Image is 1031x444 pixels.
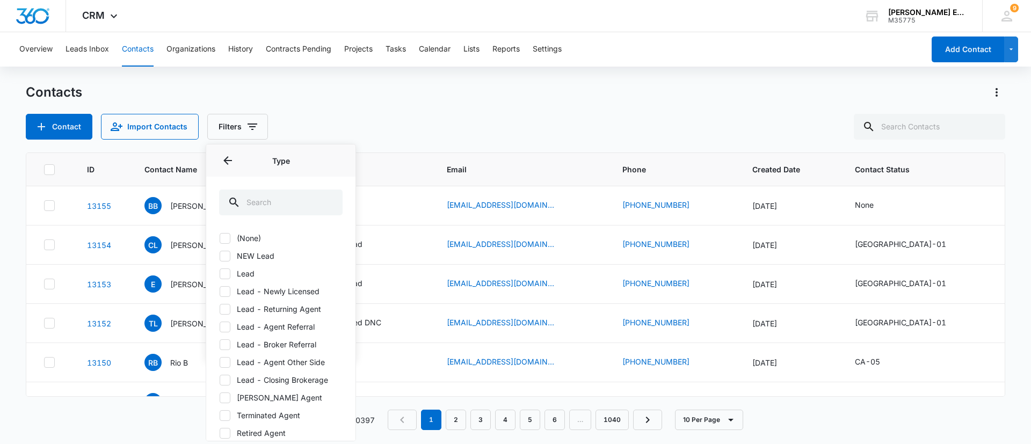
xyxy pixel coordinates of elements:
[854,114,1005,140] input: Search Contacts
[219,321,343,332] label: Lead - Agent Referral
[447,164,582,175] span: Email
[855,238,946,250] div: [GEOGRAPHIC_DATA]-01
[66,32,109,67] button: Leads Inbox
[82,10,105,21] span: CRM
[855,356,880,367] div: CA-05
[622,278,709,290] div: Phone - (469) 806-0866 - Select to Edit Field
[447,395,573,408] div: Email - michorizoo420@gmail.com - Select to Edit Field
[447,278,554,289] a: [EMAIL_ADDRESS][DOMAIN_NAME]
[421,410,441,430] em: 1
[144,197,162,214] span: BB
[87,201,111,210] a: Navigate to contact details page for Brian Boronkay
[144,393,162,410] span: M
[122,32,154,67] button: Contacts
[622,238,709,251] div: Phone - (346) 731-4182 - Select to Edit Field
[988,84,1005,101] button: Actions
[752,279,830,290] div: [DATE]
[932,37,1004,62] button: Add Contact
[144,393,251,410] div: Contact Name - Miguel - Select to Edit Field
[219,339,343,350] label: Lead - Broker Referral
[855,238,965,251] div: Contact Status - TX-01 - Select to Edit Field
[219,152,236,169] button: Back
[622,317,689,328] a: [PHONE_NUMBER]
[344,32,373,67] button: Projects
[622,356,689,367] a: [PHONE_NUMBER]
[622,199,689,210] a: [PHONE_NUMBER]
[144,315,251,332] div: Contact Name - Theresa Liddle-Bernsen - Select to Edit Field
[170,200,232,212] p: [PERSON_NAME]
[752,357,830,368] div: [DATE]
[622,199,709,212] div: Phone - +1 (303) 830-0302 - Select to Edit Field
[855,317,946,328] div: [GEOGRAPHIC_DATA]-01
[1010,4,1019,12] div: notifications count
[855,317,965,330] div: Contact Status - TX-01 - Select to Edit Field
[752,239,830,251] div: [DATE]
[219,427,343,439] label: Retired Agent
[87,241,111,250] a: Navigate to contact details page for Christopher Latham
[855,395,965,408] div: Contact Status - TX-01 - Select to Edit Field
[219,374,343,385] label: Lead - Closing Brokerage
[447,395,554,406] a: [EMAIL_ADDRESS][DOMAIN_NAME]
[219,232,343,244] label: (None)
[752,396,830,407] div: [DATE]
[144,275,251,293] div: Contact Name - Edmond - Select to Edit Field
[675,410,743,430] button: 10 Per Page
[447,238,554,250] a: [EMAIL_ADDRESS][DOMAIN_NAME]
[219,155,343,166] p: Type
[622,395,689,406] a: [PHONE_NUMBER]
[101,114,199,140] button: Import Contacts
[419,32,451,67] button: Calendar
[87,319,111,328] a: Navigate to contact details page for Theresa Liddle-Bernsen
[544,410,565,430] a: Page 6
[855,199,893,212] div: Contact Status - None - Select to Edit Field
[87,280,111,289] a: Navigate to contact details page for Edmond
[447,199,554,210] a: [EMAIL_ADDRESS][DOMAIN_NAME]
[888,17,967,24] div: account id
[219,268,343,279] label: Lead
[447,317,573,330] div: Email - cre8tivtess@yahoo.com - Select to Edit Field
[388,410,662,430] nav: Pagination
[622,164,710,175] span: Phone
[622,238,689,250] a: [PHONE_NUMBER]
[520,410,540,430] a: Page 5
[170,396,232,407] p: [PERSON_NAME]
[386,32,406,67] button: Tasks
[463,32,480,67] button: Lists
[87,164,103,175] span: ID
[170,357,188,368] p: Rio B
[144,236,251,253] div: Contact Name - Christopher Latham - Select to Edit Field
[855,278,965,290] div: Contact Status - TX-01 - Select to Edit Field
[144,197,251,214] div: Contact Name - Brian Boronkay - Select to Edit Field
[144,275,162,293] span: E
[170,318,232,329] p: [PERSON_NAME]
[19,32,53,67] button: Overview
[752,164,814,175] span: Created Date
[26,114,92,140] button: Add Contact
[622,278,689,289] a: [PHONE_NUMBER]
[855,164,972,175] span: Contact Status
[752,200,830,212] div: [DATE]
[219,250,343,261] label: NEW Lead
[495,410,515,430] a: Page 4
[144,315,162,332] span: TL
[622,317,709,330] div: Phone - (409) 554-1999 - Select to Edit Field
[596,410,629,430] a: Page 1040
[170,279,232,290] p: [PERSON_NAME]
[219,410,343,421] label: Terminated Agent
[622,395,709,408] div: Phone - (956) 952-4899 - Select to Edit Field
[170,239,232,251] p: [PERSON_NAME]
[855,395,946,406] div: [GEOGRAPHIC_DATA]-01
[87,358,111,367] a: Navigate to contact details page for Rio B
[219,190,343,215] input: Search
[446,410,466,430] a: Page 2
[228,32,253,67] button: History
[447,278,573,290] div: Email - pochejayyy@gmail.com - Select to Edit Field
[633,410,662,430] a: Next Page
[470,410,491,430] a: Page 3
[219,392,343,403] label: [PERSON_NAME] Agent
[492,32,520,67] button: Reports
[447,238,573,251] div: Email - cjlatham420@gmail.com - Select to Edit Field
[144,236,162,253] span: CL
[447,317,554,328] a: [EMAIL_ADDRESS][DOMAIN_NAME]
[888,8,967,17] div: account name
